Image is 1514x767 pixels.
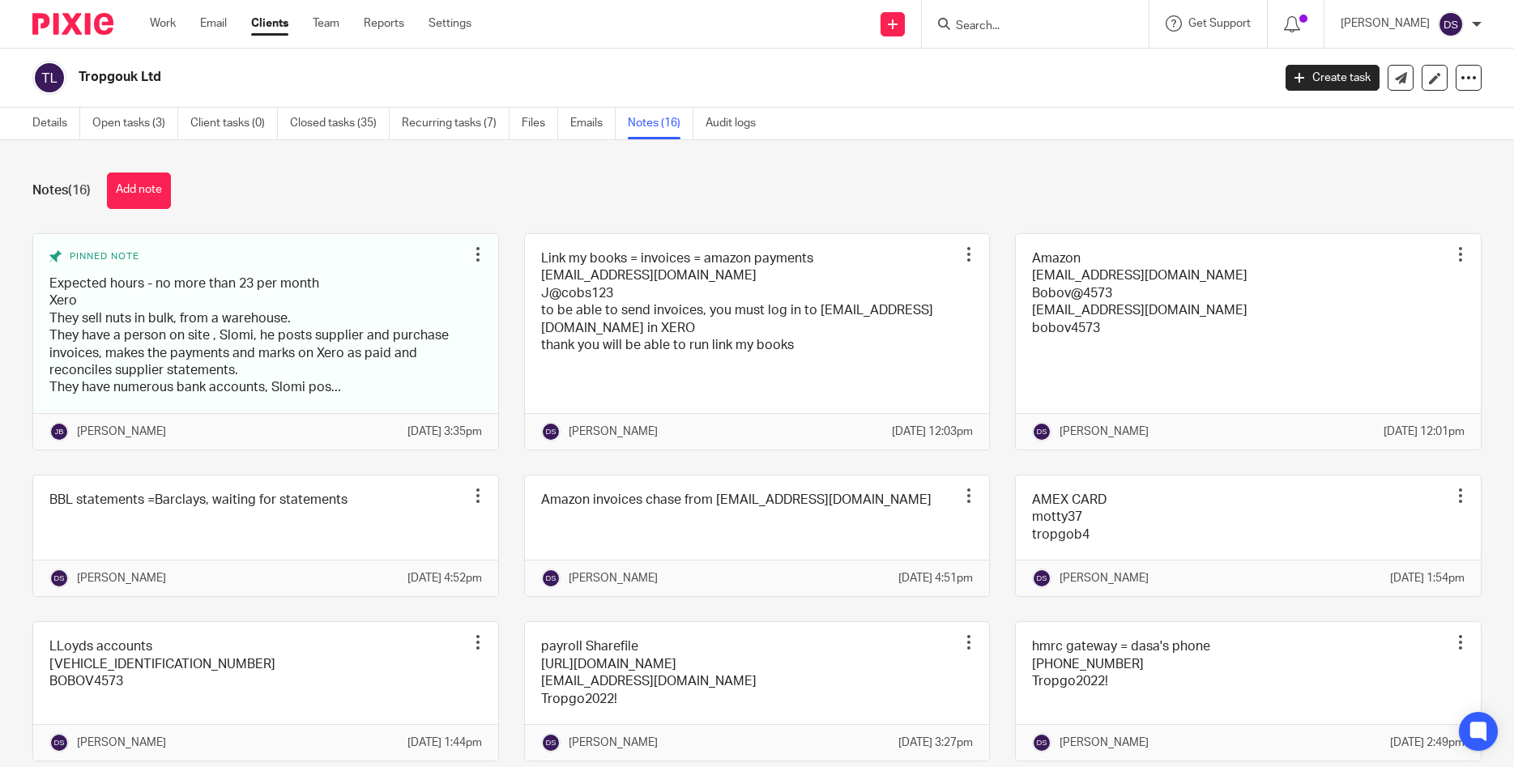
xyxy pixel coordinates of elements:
a: Settings [429,15,471,32]
a: Create task [1286,65,1380,91]
img: svg%3E [49,569,69,588]
p: [DATE] 1:44pm [407,735,482,751]
a: Open tasks (3) [92,108,178,139]
p: [DATE] 3:27pm [898,735,973,751]
p: [PERSON_NAME] [1060,735,1149,751]
img: svg%3E [1032,733,1051,752]
p: [PERSON_NAME] [1060,424,1149,440]
img: svg%3E [32,61,66,95]
p: [PERSON_NAME] [569,424,658,440]
img: svg%3E [1032,569,1051,588]
a: Client tasks (0) [190,108,278,139]
a: Clients [251,15,288,32]
input: Search [954,19,1100,34]
button: Add note [107,173,171,209]
a: Email [200,15,227,32]
img: svg%3E [1032,422,1051,441]
p: [DATE] 12:03pm [892,424,973,440]
a: Team [313,15,339,32]
img: svg%3E [541,733,561,752]
img: svg%3E [541,569,561,588]
a: Reports [364,15,404,32]
a: Closed tasks (35) [290,108,390,139]
h1: Notes [32,182,91,199]
p: [DATE] 2:49pm [1390,735,1465,751]
p: [PERSON_NAME] [569,570,658,586]
div: Pinned note [49,250,466,263]
p: [PERSON_NAME] [77,570,166,586]
p: [DATE] 4:51pm [898,570,973,586]
img: svg%3E [49,733,69,752]
p: [PERSON_NAME] [1341,15,1430,32]
span: (16) [68,184,91,197]
p: [DATE] 1:54pm [1390,570,1465,586]
p: [PERSON_NAME] [77,424,166,440]
p: [PERSON_NAME] [1060,570,1149,586]
a: Recurring tasks (7) [402,108,510,139]
p: [DATE] 4:52pm [407,570,482,586]
p: [PERSON_NAME] [569,735,658,751]
img: svg%3E [49,422,69,441]
h2: Tropgouk Ltd [79,69,1025,86]
a: Emails [570,108,616,139]
img: Pixie [32,13,113,35]
a: Files [522,108,558,139]
p: [PERSON_NAME] [77,735,166,751]
p: [DATE] 12:01pm [1384,424,1465,440]
a: Notes (16) [628,108,693,139]
a: Work [150,15,176,32]
a: Audit logs [706,108,768,139]
a: Details [32,108,80,139]
img: svg%3E [1438,11,1464,37]
img: svg%3E [541,422,561,441]
span: Get Support [1188,18,1251,29]
p: [DATE] 3:35pm [407,424,482,440]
